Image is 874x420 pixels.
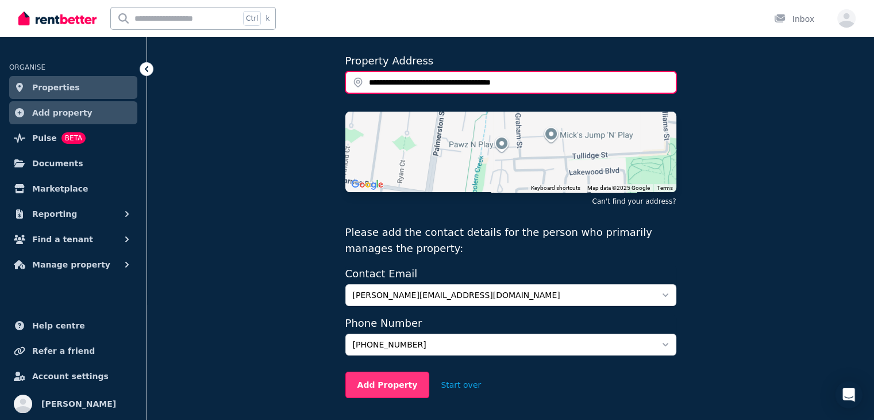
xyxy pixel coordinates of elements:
p: Please add the contact details for the person who primarily manages the property: [345,224,676,257]
button: [PERSON_NAME][EMAIL_ADDRESS][DOMAIN_NAME] [345,284,676,306]
img: RentBetter [18,10,97,27]
img: Google [348,177,386,192]
span: Reporting [32,207,77,221]
label: Phone Number [345,315,676,331]
a: Open this area in Google Maps (opens a new window) [348,177,386,192]
a: PulseBETA [9,127,137,150]
button: [PHONE_NUMBER] [345,334,676,356]
div: Open Intercom Messenger [835,381,863,408]
button: Reporting [9,203,137,226]
span: Marketplace [32,182,88,196]
span: Pulse [32,131,57,145]
span: Refer a friend [32,344,95,358]
button: Keyboard shortcuts [531,184,580,192]
span: Documents [32,156,83,170]
button: Manage property [9,253,137,276]
span: ORGANISE [9,63,45,71]
a: Add property [9,101,137,124]
a: Documents [9,152,137,175]
span: Help centre [32,319,85,333]
span: [PHONE_NUMBER] [353,339,653,350]
span: Add property [32,106,93,120]
span: Manage property [32,258,110,272]
button: Add Property [345,372,430,398]
a: Marketplace [9,177,137,200]
a: Refer a friend [9,339,137,362]
span: [PERSON_NAME][EMAIL_ADDRESS][DOMAIN_NAME] [353,289,653,301]
button: Start over [429,372,492,398]
span: Ctrl [243,11,261,26]
a: Terms (opens in new tab) [657,185,673,191]
span: Find a tenant [32,232,93,246]
button: Can't find your address? [592,197,676,206]
span: BETA [61,132,86,144]
a: Help centre [9,314,137,337]
span: Map data ©2025 Google [587,185,650,191]
label: Property Address [345,55,434,67]
a: Account settings [9,365,137,388]
span: Properties [32,81,80,94]
span: k [265,14,269,23]
a: Properties [9,76,137,99]
span: Account settings [32,369,109,383]
span: [PERSON_NAME] [41,397,116,411]
div: Inbox [774,13,814,25]
label: Contact Email [345,266,676,282]
button: Find a tenant [9,228,137,251]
